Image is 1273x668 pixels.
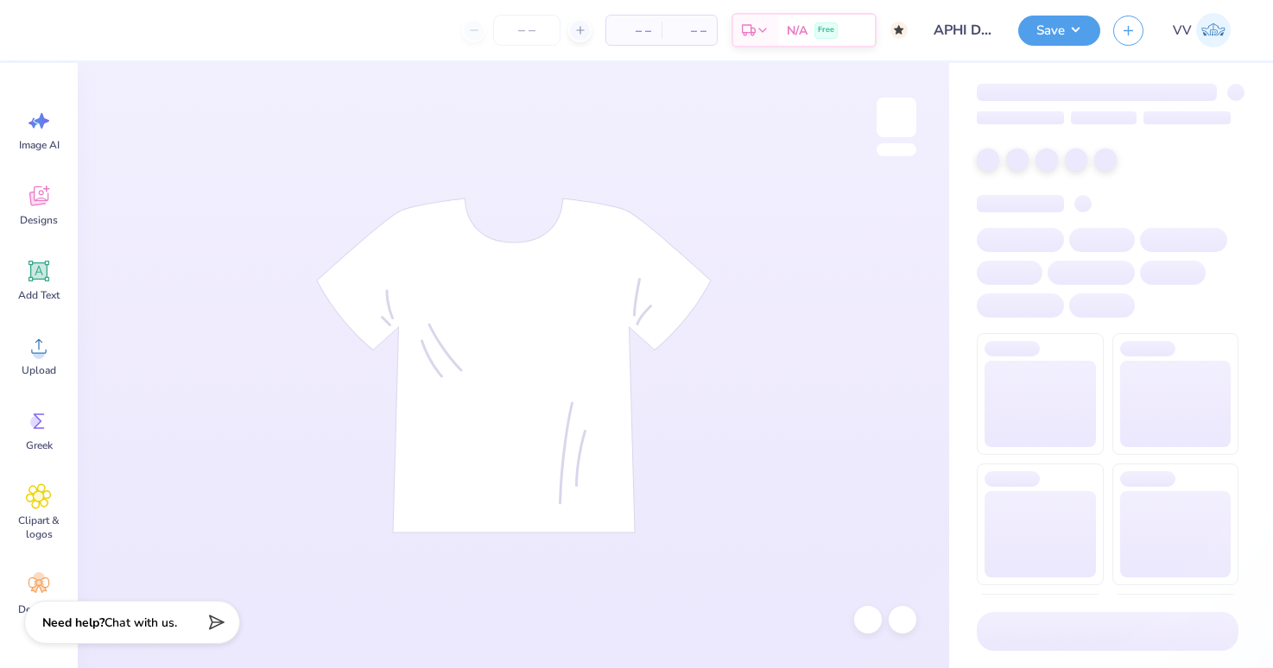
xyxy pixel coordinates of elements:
span: VV [1173,21,1192,41]
span: Greek [26,438,53,452]
img: Via Villanueva [1196,13,1231,47]
span: Chat with us. [104,614,177,631]
span: Free [818,24,834,36]
button: Save [1018,16,1100,46]
span: Upload [22,363,56,377]
span: – – [672,22,706,40]
span: N/A [787,22,807,40]
input: Untitled Design [921,13,1005,47]
span: Image AI [19,138,60,152]
span: Clipart & logos [10,514,67,541]
img: tee-skeleton.svg [316,198,712,533]
a: VV [1165,13,1238,47]
span: Add Text [18,288,60,302]
input: – – [493,15,560,46]
strong: Need help? [42,614,104,631]
span: – – [617,22,651,40]
span: Decorate [18,602,60,616]
span: Designs [20,213,58,227]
